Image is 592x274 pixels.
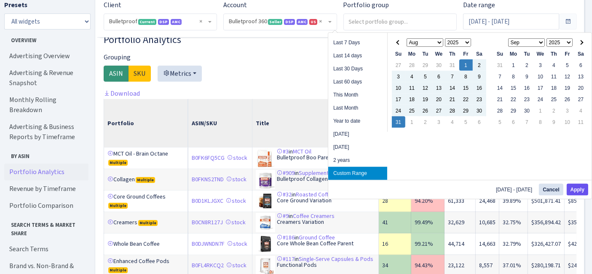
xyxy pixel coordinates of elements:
a: Ground Coffee [299,234,335,242]
td: 30 [473,105,486,116]
a: stock [227,154,247,162]
a: Portfolio Analytics [4,164,88,180]
td: 7 [520,116,534,128]
td: Creamers [104,212,188,234]
td: 11 [405,82,419,94]
td: 10 [561,116,574,128]
td: $501,871.41 [528,191,565,212]
th: Mo [405,48,419,59]
td: 28 [379,191,411,212]
td: in Bulletproof Boo Parent [252,148,379,169]
td: 28 [405,59,419,71]
span: Multiple [136,177,155,183]
label: Grouping [104,52,131,62]
th: Fr [561,48,574,59]
td: in Core Whole Bean Coffee Parent [252,234,379,255]
td: 4 [446,116,459,128]
td: 25 [405,105,419,116]
td: 32,629 [445,212,476,234]
td: 3 [432,116,446,128]
td: 7 [493,71,507,82]
td: 9 [473,71,486,82]
td: 1 [459,59,473,71]
a: #9 [277,212,289,220]
td: 10 [534,71,547,82]
a: Monthly Rolling Breakdown [4,91,88,118]
a: Single-Serve Capsules & Pods [299,255,374,263]
td: 8 [459,71,473,82]
span: Multiple [108,203,128,209]
th: Tu [419,48,432,59]
td: 4 [405,71,419,82]
td: 18 [405,94,419,105]
td: 12 [561,71,574,82]
li: Last Month [328,102,387,115]
a: Supplements [299,169,332,177]
td: 28 [446,105,459,116]
td: 16 [379,234,411,255]
a: stock [225,218,246,226]
td: 9 [547,116,561,128]
a: stock [227,240,247,248]
img: 41b9OTEB8rL._SL75_.jpg [256,191,277,211]
td: 5 [493,116,507,128]
a: B0FK6FQ5CG [192,154,225,162]
td: $356,894.42 [528,212,565,234]
td: 22 [507,94,520,105]
span: Overview [5,33,88,44]
td: 20 [432,94,446,105]
a: Portfolio Comparison [4,197,88,214]
td: 6 [574,59,588,71]
td: 22 [459,94,473,105]
li: Last 7 Days [328,36,387,49]
td: 1 [405,116,419,128]
td: 10,685 [476,212,499,234]
th: We [534,48,547,59]
td: 14,663 [476,234,499,255]
td: 39.89% [499,191,528,212]
a: B0CN8R127J [192,218,223,226]
td: 19 [561,82,574,94]
td: 3 [534,59,547,71]
a: B0FL4RKCQ2 [192,261,224,269]
td: 44,714 [445,234,476,255]
td: 2 [547,105,561,116]
a: #117 [277,255,295,263]
span: Seller [268,19,282,25]
a: Revenue by Timeframe [4,180,88,197]
a: B0D1KLJGXC [192,197,223,205]
td: 9 [520,71,534,82]
td: 1 [507,59,520,71]
th: Mo [507,48,520,59]
td: 14 [446,82,459,94]
span: AMC [297,19,308,25]
a: #909 [277,169,295,177]
td: 28 [493,105,507,116]
td: 25 [547,94,561,105]
li: 2 years [328,154,387,167]
td: 13 [574,71,588,82]
td: 18 [547,82,561,94]
td: MCT Oil - Brain Octane [104,148,188,169]
th: Portfolio [104,99,188,148]
td: 20 [574,82,588,94]
span: Multiple [108,267,128,273]
td: 61,333 [445,191,476,212]
td: 24,468 [476,191,499,212]
h3: Widget #3 [104,34,576,46]
td: 2 [419,116,432,128]
td: 29 [419,59,432,71]
th: Fr [459,48,473,59]
span: Multiple [108,160,128,166]
td: 11 [574,116,588,128]
td: 3 [392,71,405,82]
td: 31 [392,116,405,128]
td: 17 [392,94,405,105]
a: Advertising & Revenue Snapshot [4,64,88,91]
span: Multiple [138,220,158,226]
td: 2 [473,59,486,71]
span: Current [138,19,156,25]
td: 1 [534,105,547,116]
td: 5 [419,71,432,82]
a: MCT Oil [293,148,312,156]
